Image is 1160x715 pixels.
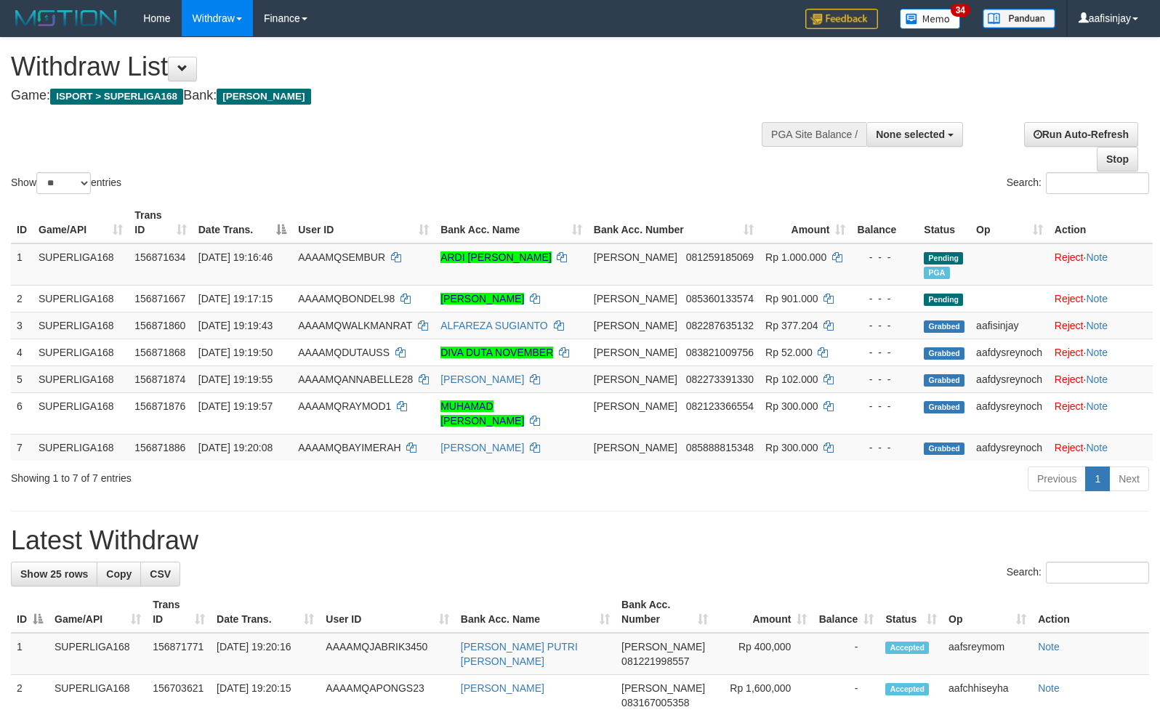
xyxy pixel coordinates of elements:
a: Reject [1055,251,1084,263]
th: Action [1032,591,1149,633]
td: [DATE] 19:20:16 [211,633,320,675]
span: [PERSON_NAME] [594,320,677,331]
th: Amount: activate to sort column ascending [714,591,813,633]
span: AAAAMQWALKMANRAT [298,320,412,331]
a: 1 [1085,466,1110,491]
div: - - - [857,399,912,413]
span: Copy 082273391330 to clipboard [686,373,754,385]
td: Rp 400,000 [714,633,813,675]
span: Grabbed [924,401,964,413]
td: 2 [11,285,33,312]
td: · [1049,434,1153,461]
span: 156871860 [134,320,185,331]
td: SUPERLIGA168 [33,365,129,392]
span: [PERSON_NAME] [594,251,677,263]
td: · [1049,285,1153,312]
a: CSV [140,562,180,586]
span: Grabbed [924,443,964,455]
span: Copy 081221998557 to clipboard [621,655,689,667]
td: 1 [11,243,33,286]
a: ARDI [PERSON_NAME] [440,251,551,263]
td: SUPERLIGA168 [33,339,129,365]
span: 156871886 [134,442,185,453]
div: PGA Site Balance / [762,122,866,147]
td: 6 [11,392,33,434]
a: Run Auto-Refresh [1024,122,1138,147]
span: Copy 083821009756 to clipboard [686,347,754,358]
span: AAAAMQBONDEL98 [298,293,395,304]
span: [DATE] 19:20:08 [198,442,273,453]
a: Previous [1028,466,1086,491]
th: ID [11,202,33,243]
a: Note [1086,400,1108,412]
td: SUPERLIGA168 [33,392,129,434]
select: Showentries [36,172,91,194]
a: Reject [1055,320,1084,331]
span: 156871874 [134,373,185,385]
img: Feedback.jpg [805,9,878,29]
div: - - - [857,291,912,306]
td: 5 [11,365,33,392]
th: Status [918,202,970,243]
a: [PERSON_NAME] [440,442,524,453]
span: None selected [876,129,945,140]
span: 34 [951,4,970,17]
span: [PERSON_NAME] [594,442,677,453]
a: Reject [1055,400,1084,412]
th: Op: activate to sort column ascending [970,202,1049,243]
th: Bank Acc. Number: activate to sort column ascending [588,202,760,243]
th: Trans ID: activate to sort column ascending [129,202,192,243]
th: Op: activate to sort column ascending [943,591,1032,633]
td: 4 [11,339,33,365]
td: AAAAMQJABRIK3450 [320,633,454,675]
td: · [1049,392,1153,434]
span: Show 25 rows [20,568,88,580]
span: Copy 082123366554 to clipboard [686,400,754,412]
a: Reject [1055,442,1084,453]
span: 156871634 [134,251,185,263]
td: aafsreymom [943,633,1032,675]
div: - - - [857,372,912,387]
span: [DATE] 19:16:46 [198,251,273,263]
a: Reject [1055,347,1084,358]
span: [DATE] 19:19:57 [198,400,273,412]
span: Copy 082287635132 to clipboard [686,320,754,331]
th: Balance: activate to sort column ascending [813,591,879,633]
span: Marked by aafheankoy [924,267,949,279]
a: Note [1086,442,1108,453]
span: CSV [150,568,171,580]
td: aafdysreynoch [970,339,1049,365]
span: Grabbed [924,320,964,333]
span: 156871667 [134,293,185,304]
span: Copy [106,568,132,580]
a: [PERSON_NAME] [440,373,524,385]
td: SUPERLIGA168 [33,312,129,339]
span: [PERSON_NAME] [594,347,677,358]
input: Search: [1046,562,1149,583]
a: MUHAMAD [PERSON_NAME] [440,400,524,427]
a: Copy [97,562,141,586]
th: Bank Acc. Number: activate to sort column ascending [616,591,714,633]
a: Note [1038,641,1060,653]
a: Show 25 rows [11,562,97,586]
span: [PERSON_NAME] [621,641,705,653]
th: Bank Acc. Name: activate to sort column ascending [455,591,616,633]
td: aafisinjay [970,312,1049,339]
th: Amount: activate to sort column ascending [760,202,851,243]
th: Balance [851,202,918,243]
span: [PERSON_NAME] [594,293,677,304]
th: Date Trans.: activate to sort column descending [193,202,293,243]
div: - - - [857,250,912,264]
a: DIVA DUTA NOVEMBER [440,347,553,358]
a: ALFAREZA SUGIANTO [440,320,548,331]
span: Accepted [885,683,929,695]
td: · [1049,312,1153,339]
div: - - - [857,318,912,333]
td: aafdysreynoch [970,392,1049,434]
span: AAAAMQANNABELLE28 [298,373,413,385]
input: Search: [1046,172,1149,194]
th: Status: activate to sort column ascending [879,591,943,633]
span: Grabbed [924,374,964,387]
label: Show entries [11,172,121,194]
span: Copy 081259185069 to clipboard [686,251,754,263]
